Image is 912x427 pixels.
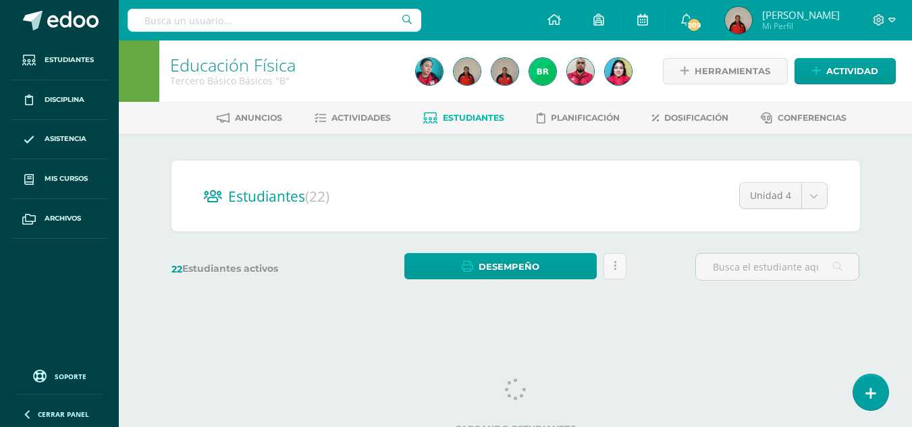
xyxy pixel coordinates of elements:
div: Tercero Básico Básicos 'B' [170,74,400,87]
span: Soporte [55,372,86,381]
h1: Educación Física [170,55,400,74]
span: Planificación [551,113,620,123]
span: Cerrar panel [38,409,89,419]
label: Estudiantes activos [171,262,336,275]
a: Desempeño [404,253,597,279]
img: 699f996382d957f3ff098085f0ddc897.png [567,58,594,85]
span: 22 [171,263,182,275]
a: Conferencias [761,107,847,129]
span: Mi Perfil [762,20,840,32]
input: Busca un usuario... [128,9,421,32]
span: Desempeño [479,254,539,279]
img: 563d7a5fa8b8e3510f1cd748778fc1f7.png [605,58,632,85]
a: Herramientas [663,58,788,84]
img: 3173811e495424c50f36d6c1a1dea0c1.png [491,58,518,85]
span: Unidad 4 [750,183,791,208]
a: Dosificación [652,107,728,129]
span: Estudiantes [228,187,329,206]
a: Archivos [11,199,108,239]
a: Unidad 4 [740,183,827,208]
span: Actividades [331,113,391,123]
img: d4b6480c6e491d968e86ff8267101fb7.png [416,58,443,85]
span: Herramientas [695,59,770,84]
img: 29842a6867f63606f14421d9f7b3831a.png [529,58,556,85]
span: Mis cursos [45,173,88,184]
span: Archivos [45,213,81,224]
a: Asistencia [11,120,108,160]
span: Anuncios [235,113,282,123]
span: (22) [305,187,329,206]
span: Estudiantes [45,55,94,65]
span: 209 [687,18,701,32]
span: Conferencias [778,113,847,123]
a: Estudiantes [423,107,504,129]
span: Dosificación [664,113,728,123]
img: 835688fa391e2eac15f12d6b76b03427.png [454,58,481,85]
a: Actividades [315,107,391,129]
span: Asistencia [45,134,86,144]
span: [PERSON_NAME] [762,8,840,22]
a: Anuncios [217,107,282,129]
input: Busca el estudiante aquí... [696,254,859,280]
span: Estudiantes [443,113,504,123]
a: Educación Física [170,53,296,76]
a: Estudiantes [11,40,108,80]
span: Actividad [826,59,878,84]
span: Disciplina [45,94,84,105]
a: Soporte [16,366,103,385]
a: Disciplina [11,80,108,120]
a: Actividad [795,58,896,84]
a: Planificación [537,107,620,129]
img: 835688fa391e2eac15f12d6b76b03427.png [725,7,752,34]
a: Mis cursos [11,159,108,199]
